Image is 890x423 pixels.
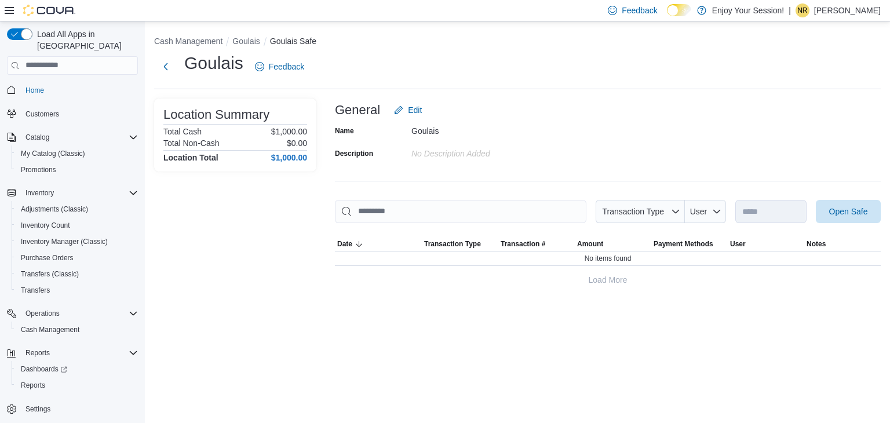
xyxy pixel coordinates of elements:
[2,185,143,201] button: Inventory
[335,200,586,223] input: This is a search bar. As you type, the results lower in the page will automatically filter.
[335,268,881,291] button: Load More
[577,239,603,249] span: Amount
[16,267,138,281] span: Transfers (Classic)
[25,133,49,142] span: Catalog
[16,267,83,281] a: Transfers (Classic)
[789,3,791,17] p: |
[12,361,143,377] a: Dashboards
[667,4,691,16] input: Dark Mode
[16,323,84,337] a: Cash Management
[25,404,50,414] span: Settings
[16,147,138,161] span: My Catalog (Classic)
[389,99,426,122] button: Edit
[602,207,664,216] span: Transaction Type
[2,400,143,417] button: Settings
[807,239,826,249] span: Notes
[21,381,45,390] span: Reports
[651,237,728,251] button: Payment Methods
[16,362,138,376] span: Dashboards
[12,250,143,266] button: Purchase Orders
[730,239,746,249] span: User
[21,165,56,174] span: Promotions
[622,5,657,16] span: Feedback
[21,149,85,158] span: My Catalog (Classic)
[270,37,316,46] button: Goulais Safe
[424,239,481,249] span: Transaction Type
[25,110,59,119] span: Customers
[816,200,881,223] button: Open Safe
[21,253,74,262] span: Purchase Orders
[16,218,138,232] span: Inventory Count
[21,346,54,360] button: Reports
[21,237,108,246] span: Inventory Manager (Classic)
[12,322,143,338] button: Cash Management
[16,163,138,177] span: Promotions
[154,37,222,46] button: Cash Management
[411,122,567,136] div: Goulais
[2,345,143,361] button: Reports
[814,3,881,17] p: [PERSON_NAME]
[21,269,79,279] span: Transfers (Classic)
[408,104,422,116] span: Edit
[23,5,75,16] img: Cova
[335,149,373,158] label: Description
[16,235,138,249] span: Inventory Manager (Classic)
[271,153,307,162] h4: $1,000.00
[335,103,380,117] h3: General
[271,127,307,136] p: $1,000.00
[422,237,498,251] button: Transaction Type
[12,282,143,298] button: Transfers
[21,346,138,360] span: Reports
[654,239,713,249] span: Payment Methods
[154,35,881,49] nav: An example of EuiBreadcrumbs
[337,239,352,249] span: Date
[2,105,143,122] button: Customers
[25,348,50,358] span: Reports
[21,307,64,320] button: Operations
[335,237,422,251] button: Date
[829,206,868,217] span: Open Safe
[21,325,79,334] span: Cash Management
[16,147,90,161] a: My Catalog (Classic)
[21,402,138,416] span: Settings
[16,202,138,216] span: Adjustments (Classic)
[12,217,143,234] button: Inventory Count
[21,130,138,144] span: Catalog
[728,237,804,251] button: User
[804,237,881,251] button: Notes
[685,200,726,223] button: User
[163,108,269,122] h3: Location Summary
[287,138,307,148] p: $0.00
[21,364,67,374] span: Dashboards
[25,188,54,198] span: Inventory
[16,251,78,265] a: Purchase Orders
[21,402,55,416] a: Settings
[163,138,220,148] h6: Total Non-Cash
[585,254,632,263] span: No items found
[12,266,143,282] button: Transfers (Classic)
[21,205,88,214] span: Adjustments (Classic)
[21,221,70,230] span: Inventory Count
[16,378,50,392] a: Reports
[163,127,202,136] h6: Total Cash
[12,234,143,250] button: Inventory Manager (Classic)
[12,162,143,178] button: Promotions
[163,153,218,162] h4: Location Total
[796,3,809,17] div: Natasha Raymond
[16,251,138,265] span: Purchase Orders
[498,237,575,251] button: Transaction #
[12,201,143,217] button: Adjustments (Classic)
[16,163,61,177] a: Promotions
[184,52,243,75] h1: Goulais
[596,200,685,223] button: Transaction Type
[21,186,59,200] button: Inventory
[16,362,72,376] a: Dashboards
[21,307,138,320] span: Operations
[32,28,138,52] span: Load All Apps in [GEOGRAPHIC_DATA]
[269,61,304,72] span: Feedback
[797,3,807,17] span: NR
[690,207,707,216] span: User
[232,37,260,46] button: Goulais
[21,130,54,144] button: Catalog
